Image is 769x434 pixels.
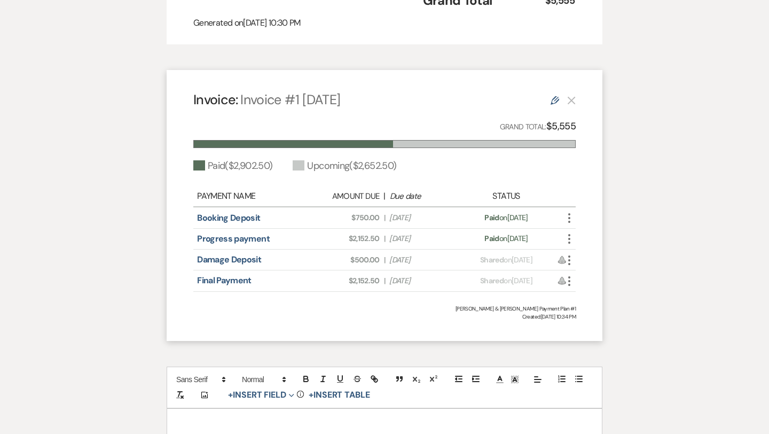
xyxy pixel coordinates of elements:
span: Text Color [492,373,507,386]
a: Booking Deposit [197,212,260,223]
span: [DATE] [389,254,453,266]
div: | [310,190,460,203]
div: Payment Name [197,190,310,203]
span: | [384,212,385,223]
div: on [DATE] [459,254,553,266]
div: Paid ( $2,902.50 ) [193,159,272,173]
span: Shared [480,276,504,285]
a: Final Payment [197,275,252,286]
span: $2,152.50 [315,275,379,286]
div: on [DATE] [459,233,553,244]
span: | [384,254,385,266]
span: + [309,391,313,399]
strong: $5,555 [546,120,576,133]
div: Due date [390,190,454,203]
div: Generated on [DATE] 10:30 PM [193,17,576,29]
span: Header Formats [237,373,289,386]
span: Created: [DATE] 10:34 PM [193,313,576,321]
span: [DATE] [389,233,453,244]
a: Damage Deposit [197,254,261,265]
span: $2,152.50 [315,233,379,244]
span: | [384,275,385,286]
a: Progress payment [197,233,270,244]
span: [DATE] [389,275,453,286]
button: This payment plan cannot be deleted because it contains links that have been paid through Weven’s... [567,96,576,105]
span: Paid [484,234,499,243]
div: on [DATE] [459,212,553,223]
span: Text Background Color [507,373,522,386]
div: [PERSON_NAME] & [PERSON_NAME] Payment Plan #1 [193,305,576,313]
span: | [384,233,385,244]
span: $750.00 [315,212,379,223]
span: + [228,391,233,399]
span: Invoice #1 [DATE] [240,91,340,108]
div: Upcoming ( $2,652.50 ) [293,159,396,173]
span: Shared [480,255,504,265]
span: $500.00 [315,254,379,266]
span: Paid [484,213,499,222]
div: on [DATE] [459,275,553,286]
button: Insert Field [224,389,298,401]
div: Status [459,190,553,203]
p: Grand Total: [500,119,576,134]
button: +Insert Table [305,389,374,401]
span: [DATE] [389,212,453,223]
span: Alignment [530,373,545,386]
div: Amount Due [315,190,379,203]
h4: Invoice: [193,90,340,109]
